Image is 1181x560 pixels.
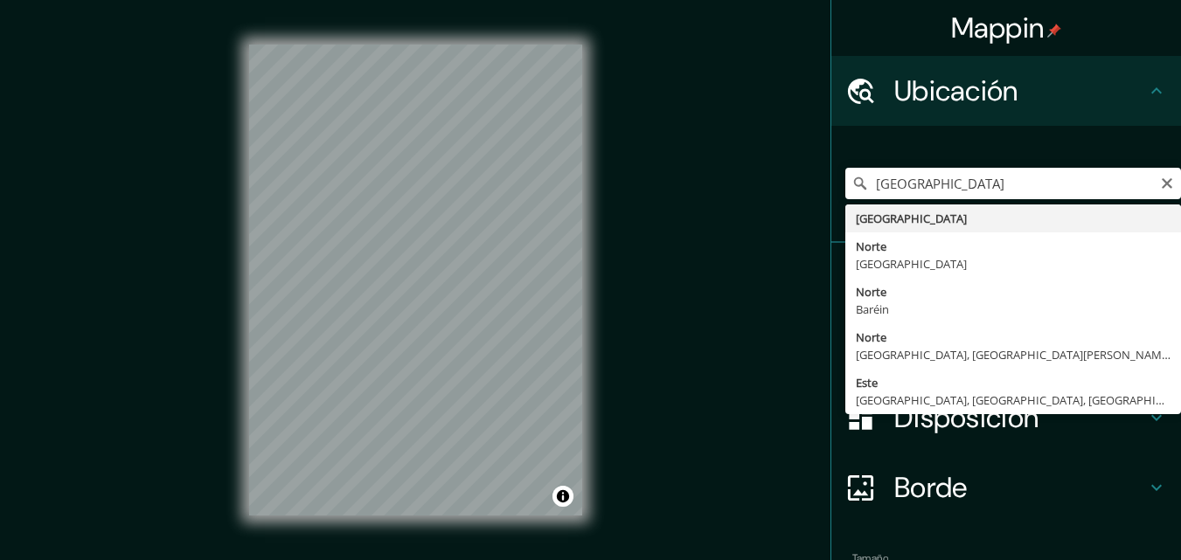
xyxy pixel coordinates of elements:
[249,45,582,515] canvas: Mapa
[831,453,1181,522] div: Borde
[856,256,967,272] font: [GEOGRAPHIC_DATA]
[894,399,1039,436] font: Disposición
[951,10,1045,46] font: Mappin
[856,301,889,317] font: Baréin
[894,73,1018,109] font: Ubicación
[831,56,1181,126] div: Ubicación
[856,284,886,300] font: Norte
[1160,174,1174,190] button: Claro
[894,469,968,506] font: Borde
[856,329,886,345] font: Norte
[831,313,1181,383] div: Estilo
[856,239,886,254] font: Norte
[1025,492,1162,541] iframe: Lanzador de widgets de ayuda
[856,375,878,391] font: Este
[1047,24,1061,38] img: pin-icon.png
[856,211,967,226] font: [GEOGRAPHIC_DATA]
[845,168,1181,199] input: Elige tu ciudad o zona
[831,243,1181,313] div: Patas
[552,486,573,507] button: Activar o desactivar atribución
[831,383,1181,453] div: Disposición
